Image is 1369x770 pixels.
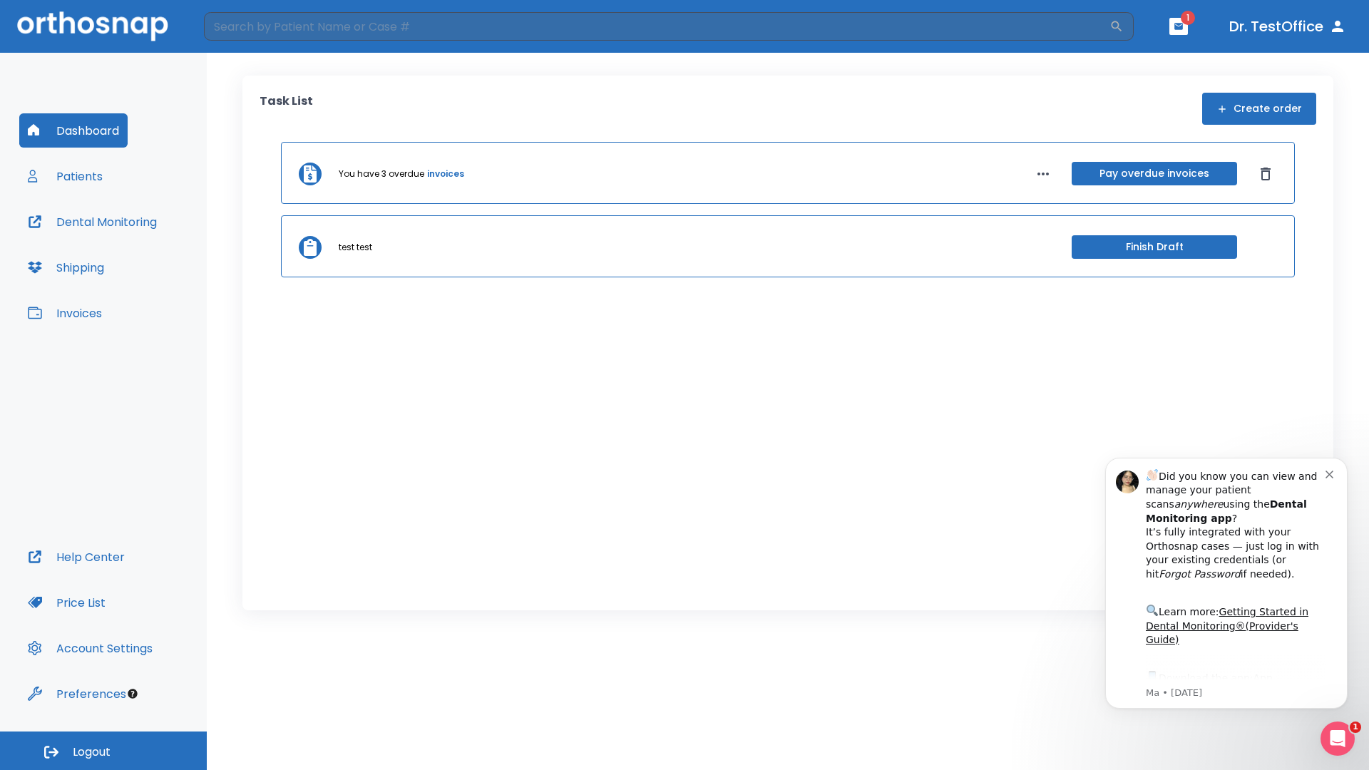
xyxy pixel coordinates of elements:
[1072,235,1237,259] button: Finish Draft
[1254,163,1277,185] button: Dismiss
[19,677,135,711] button: Preferences
[1202,93,1316,125] button: Create order
[1072,162,1237,185] button: Pay overdue invoices
[19,205,165,239] button: Dental Monitoring
[339,241,372,254] p: test test
[19,540,133,574] button: Help Center
[1321,722,1355,756] iframe: Intercom live chat
[1224,14,1352,39] button: Dr. TestOffice
[19,631,161,665] button: Account Settings
[1084,440,1369,763] iframe: Intercom notifications message
[126,687,139,700] div: Tooltip anchor
[204,12,1109,41] input: Search by Patient Name or Case #
[19,113,128,148] button: Dashboard
[19,585,114,620] button: Price List
[19,296,111,330] button: Invoices
[1350,722,1361,733] span: 1
[19,250,113,284] button: Shipping
[19,159,111,193] button: Patients
[73,744,111,760] span: Logout
[260,93,313,125] p: Task List
[427,168,464,180] a: invoices
[339,168,424,180] p: You have 3 overdue
[1181,11,1195,25] span: 1
[17,11,168,41] img: Orthosnap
